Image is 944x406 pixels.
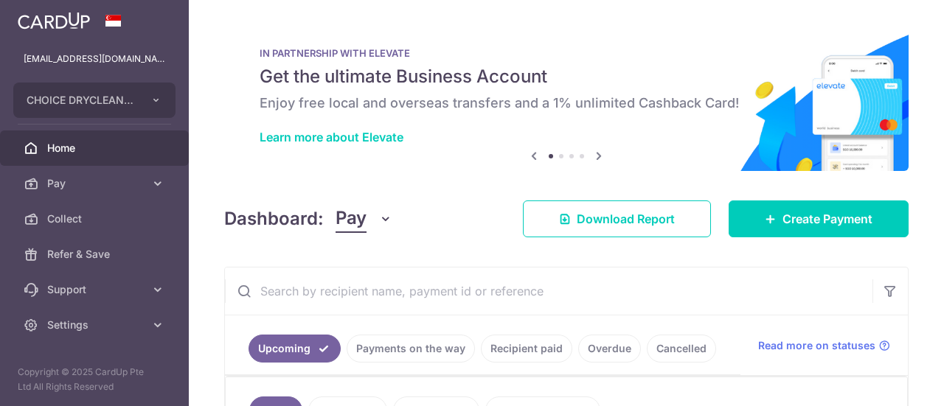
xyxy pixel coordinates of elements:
button: CHOICE DRYCLEANERS PTE. LTD. [13,83,176,118]
a: Download Report [523,200,711,237]
a: Cancelled [647,335,716,363]
span: Pay [47,176,145,191]
img: CardUp [18,12,90,29]
p: IN PARTNERSHIP WITH ELEVATE [260,47,873,59]
span: Settings [47,318,145,332]
span: Support [47,282,145,297]
img: Renovation banner [224,24,909,171]
a: Recipient paid [481,335,572,363]
h5: Get the ultimate Business Account [260,65,873,88]
a: Upcoming [249,335,341,363]
span: Download Report [577,210,675,228]
a: Create Payment [729,200,909,237]
a: Read more on statuses [758,338,890,353]
h6: Enjoy free local and overseas transfers and a 1% unlimited Cashback Card! [260,94,873,112]
a: Overdue [578,335,641,363]
input: Search by recipient name, payment id or reference [225,267,872,315]
button: Pay [336,205,392,233]
span: CHOICE DRYCLEANERS PTE. LTD. [27,93,136,108]
span: Pay [336,205,367,233]
a: Learn more about Elevate [260,130,403,144]
span: Refer & Save [47,247,145,262]
span: Read more on statuses [758,338,875,353]
a: Payments on the way [347,335,475,363]
p: [EMAIL_ADDRESS][DOMAIN_NAME] [24,52,165,66]
span: Home [47,141,145,155]
span: Collect [47,211,145,226]
h4: Dashboard: [224,206,324,232]
span: Create Payment [782,210,872,228]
